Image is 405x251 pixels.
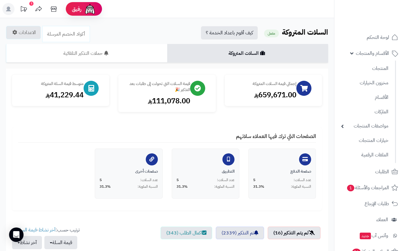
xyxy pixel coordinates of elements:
a: الأقسام [338,91,391,104]
div: 41,229.44 [18,90,84,100]
span: النسبة المئوية: [138,184,158,189]
a: تحديثات المنصة [16,3,31,17]
a: المنتجات [338,62,391,75]
small: مفعل [264,30,279,37]
img: ai-face.png [84,3,96,15]
a: وآتس آبجديد [338,228,401,243]
div: قيمة السلات التي تحولت إلى طلبات بعد التذكير 🎉 [124,81,190,93]
div: التطبيق [177,168,234,174]
a: الاعدادات [6,26,41,39]
span: الأقسام والمنتجات [356,49,389,58]
button: آخر نشاط [12,236,42,249]
a: المراجعات والأسئلة1 [338,180,401,195]
a: كيف أقوم باعداد الخدمة ؟ [201,26,258,39]
a: العملاء [338,212,401,227]
a: لم يتم التذكير (16) [268,227,320,239]
a: تم التذكير (2339) [216,227,264,239]
a: مواصفات المنتجات [338,120,391,133]
div: Open Intercom Messenger [9,227,24,242]
span: لوحة التحكم [367,33,389,42]
div: صفحة الدفع [253,168,311,174]
a: مخزون الخيارات [338,77,391,89]
a: لوحة التحكم [338,30,401,45]
span: عدد السلات: [140,177,158,183]
span: الطلبات [375,168,389,176]
span: عدد السلات: [294,177,311,183]
span: 31.3% [177,184,188,189]
button: قيمة السلة [44,236,77,249]
b: السلات المتروكة [282,27,328,38]
a: قيمة السلة [17,226,37,234]
a: اكمال الطلب (343) [161,227,212,239]
a: السلات المتروكة [167,44,328,63]
span: النسبة المئوية: [291,184,311,189]
div: 659,671.00 [231,90,296,100]
span: 5 [177,177,179,183]
a: الطلبات [338,165,401,179]
h4: الصفحات التي ترك فيها العملاء سلاتهم [18,133,316,143]
span: العملاء [376,215,388,224]
a: طلبات الإرجاع [338,196,401,211]
div: 111,078.00 [124,96,190,106]
span: 31.3% [100,184,111,189]
a: أكواد الخصم المرسلة [42,26,90,42]
div: 1 [29,2,33,6]
div: صفحات أخرى [100,168,158,174]
span: المراجعات والأسئلة [346,184,389,192]
span: 5 [253,177,255,183]
span: 1 [347,185,354,191]
span: طلبات الإرجاع [365,199,389,208]
a: آخر نشاط [39,226,56,234]
a: الماركات [338,105,391,118]
span: 5 [100,177,102,183]
a: الملفات الرقمية [338,149,391,162]
span: وآتس آب [359,231,388,240]
a: خيارات المنتجات [338,134,391,147]
span: عدد السلات: [217,177,234,183]
div: إجمالي قيمة السلات المتروكة [231,81,296,87]
a: حملات التذكير التلقائية [6,44,167,63]
span: 31.3% [253,184,264,189]
div: متوسط قيمة السلة المتروكة [18,81,84,87]
ul: ترتيب حسب: - [12,227,80,249]
span: النسبة المئوية: [214,184,234,189]
span: رفيق [72,5,81,13]
span: جديد [360,233,371,239]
